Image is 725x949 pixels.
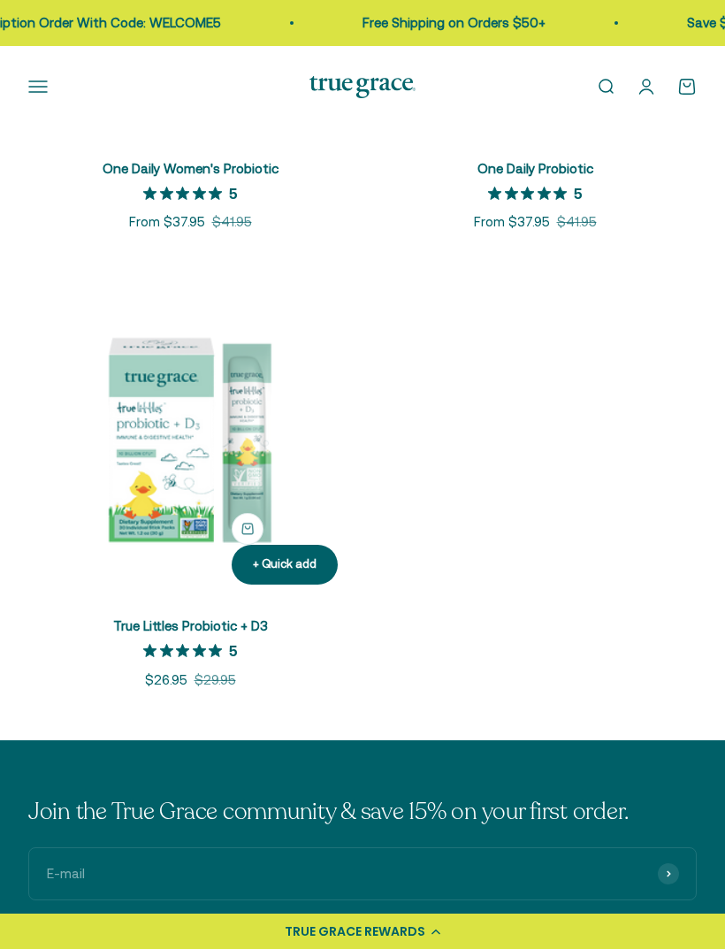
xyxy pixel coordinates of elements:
p: 5 [229,184,237,202]
compare-at-price: $41.95 [557,211,597,233]
compare-at-price: $29.95 [195,670,236,691]
span: 5 out of 5 stars rating in total 4 reviews. [143,639,229,663]
sale-price: From $37.95 [474,211,550,233]
a: One Daily Women's Probiotic [103,161,279,176]
span: 5 out of 5 stars rating in total 12 reviews. [143,180,229,205]
a: One Daily Probiotic [477,161,593,176]
span: 5 out of 5 stars rating in total 3 reviews. [488,180,574,205]
compare-at-price: $41.95 [212,211,252,233]
div: + Quick add [253,555,317,574]
button: + Quick add [232,545,338,585]
img: Vitamin D is essential for your little one’s development and immune health, and it can be tricky ... [28,275,352,599]
sale-price: $26.95 [145,670,187,691]
p: Join the True Grace community & save 15% on your first order. [28,797,697,827]
a: Free Shipping on Orders $50+ [362,15,546,30]
sale-price: From $37.95 [129,211,205,233]
button: + Quick add [232,513,263,545]
p: 5 [229,641,237,659]
p: 5 [574,184,582,202]
div: TRUE GRACE REWARDS [285,922,425,941]
a: True Littles Probiotic + D3 [113,618,268,633]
